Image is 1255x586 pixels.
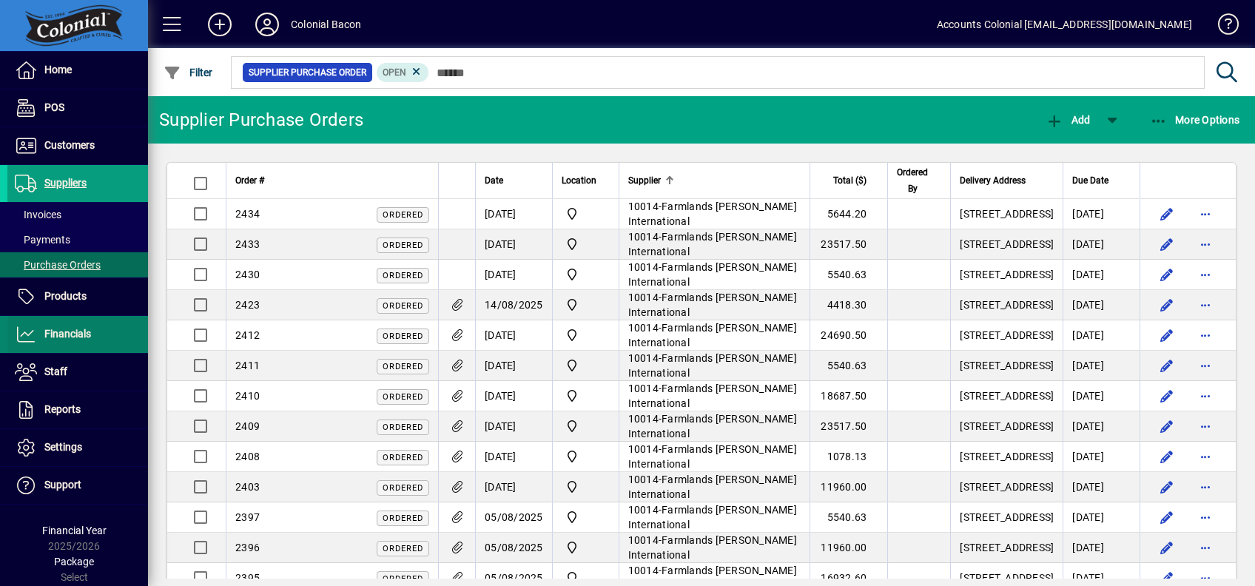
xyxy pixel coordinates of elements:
[810,472,888,502] td: 11960.00
[7,391,148,428] a: Reports
[628,201,797,227] span: Farmlands [PERSON_NAME] International
[950,199,1063,229] td: [STREET_ADDRESS]
[628,443,797,470] span: Farmlands [PERSON_NAME] International
[619,472,810,502] td: -
[950,290,1063,320] td: [STREET_ADDRESS]
[628,504,797,531] span: Farmlands [PERSON_NAME] International
[562,205,610,223] span: Colonial Bacon
[1155,445,1179,468] button: Edit
[562,478,610,496] span: Colonial Bacon
[196,11,243,38] button: Add
[628,201,659,212] span: 10014
[628,172,801,189] div: Supplier
[1150,114,1240,126] span: More Options
[619,381,810,411] td: -
[562,172,610,189] div: Location
[7,429,148,466] a: Settings
[897,164,941,197] div: Ordered By
[562,326,610,344] span: Colonial Bacon
[628,292,659,303] span: 10014
[7,252,148,277] a: Purchase Orders
[291,13,361,36] div: Colonial Bacon
[383,392,423,402] span: Ordered
[897,164,928,197] span: Ordered By
[562,448,610,465] span: Colonial Bacon
[628,261,797,288] span: Farmlands [PERSON_NAME] International
[628,383,797,409] span: Farmlands [PERSON_NAME] International
[628,322,797,348] span: Farmlands [PERSON_NAME] International
[7,90,148,127] a: POS
[1155,323,1179,347] button: Edit
[383,544,423,553] span: Ordered
[44,479,81,491] span: Support
[1155,475,1179,499] button: Edit
[810,199,888,229] td: 5644.20
[1063,199,1140,229] td: [DATE]
[377,63,429,82] mat-chip: Completion Status: Open
[937,13,1192,36] div: Accounts Colonial [EMAIL_ADDRESS][DOMAIN_NAME]
[383,271,423,280] span: Ordered
[619,199,810,229] td: -
[235,299,260,311] span: 2423
[950,411,1063,442] td: [STREET_ADDRESS]
[619,290,810,320] td: -
[475,442,552,472] td: [DATE]
[562,296,610,314] span: Colonial Bacon
[475,260,552,290] td: [DATE]
[1063,229,1140,260] td: [DATE]
[7,227,148,252] a: Payments
[628,443,659,455] span: 10014
[810,533,888,563] td: 11960.00
[1155,536,1179,559] button: Edit
[235,481,260,493] span: 2403
[1194,475,1217,499] button: More options
[950,351,1063,381] td: [STREET_ADDRESS]
[44,64,72,75] span: Home
[960,172,1026,189] span: Delivery Address
[628,172,661,189] span: Supplier
[628,504,659,516] span: 10014
[628,565,659,576] span: 10014
[475,229,552,260] td: [DATE]
[810,381,888,411] td: 18687.50
[54,556,94,568] span: Package
[628,322,659,334] span: 10014
[950,320,1063,351] td: [STREET_ADDRESS]
[950,381,1063,411] td: [STREET_ADDRESS]
[44,366,67,377] span: Staff
[628,534,797,561] span: Farmlands [PERSON_NAME] International
[1194,202,1217,226] button: More options
[1063,351,1140,381] td: [DATE]
[619,533,810,563] td: -
[485,172,503,189] span: Date
[235,329,260,341] span: 2412
[810,290,888,320] td: 4418.30
[475,411,552,442] td: [DATE]
[485,172,543,189] div: Date
[235,238,260,250] span: 2433
[249,65,366,80] span: Supplier Purchase Order
[44,403,81,415] span: Reports
[1063,502,1140,533] td: [DATE]
[1046,114,1090,126] span: Add
[44,177,87,189] span: Suppliers
[7,278,148,315] a: Products
[628,261,659,273] span: 10014
[44,139,95,151] span: Customers
[383,362,423,371] span: Ordered
[1155,384,1179,408] button: Edit
[562,387,610,405] span: Colonial Bacon
[1063,411,1140,442] td: [DATE]
[810,351,888,381] td: 5540.63
[1063,320,1140,351] td: [DATE]
[628,292,797,318] span: Farmlands [PERSON_NAME] International
[1194,293,1217,317] button: More options
[1155,354,1179,377] button: Edit
[1194,536,1217,559] button: More options
[383,301,423,311] span: Ordered
[1072,172,1131,189] div: Due Date
[235,172,429,189] div: Order #
[1155,263,1179,286] button: Edit
[235,172,264,189] span: Order #
[383,422,423,432] span: Ordered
